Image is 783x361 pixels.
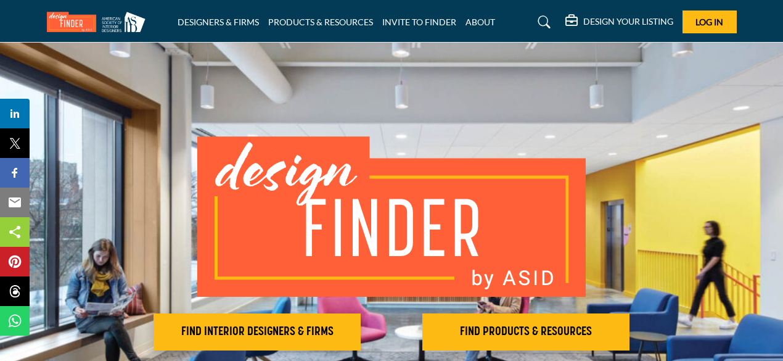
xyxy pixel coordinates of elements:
[178,17,259,27] a: DESIGNERS & FIRMS
[268,17,373,27] a: PRODUCTS & RESOURCES
[695,17,723,27] span: Log In
[422,313,629,351] button: FIND PRODUCTS & RESOURCES
[197,136,586,297] img: image
[47,12,152,32] img: Site Logo
[583,16,673,27] h5: DESIGN YOUR LISTING
[426,325,626,339] h2: FIND PRODUCTS & RESOURCES
[157,325,357,339] h2: FIND INTERIOR DESIGNERS & FIRMS
[683,10,737,33] button: Log In
[382,17,456,27] a: INVITE TO FINDER
[565,15,673,30] div: DESIGN YOUR LISTING
[465,17,495,27] a: ABOUT
[526,12,559,32] a: Search
[154,313,361,351] button: FIND INTERIOR DESIGNERS & FIRMS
